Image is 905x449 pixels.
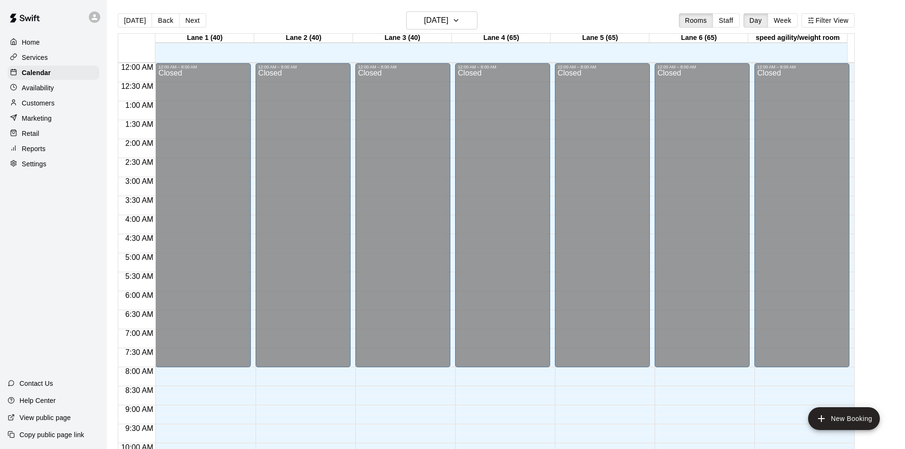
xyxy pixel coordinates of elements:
div: 12:00 AM – 8:00 AM: Closed [355,63,450,367]
p: Home [22,38,40,47]
a: Home [8,35,99,49]
div: Closed [158,69,248,371]
span: 6:00 AM [123,291,156,299]
div: Closed [458,69,547,371]
div: Lane 3 (40) [353,34,452,43]
div: Lane 5 (65) [551,34,649,43]
p: Marketing [22,114,52,123]
p: Contact Us [19,379,53,388]
span: 9:30 AM [123,424,156,432]
button: Rooms [679,13,713,28]
div: 12:00 AM – 8:00 AM: Closed [555,63,650,367]
p: Help Center [19,396,56,405]
span: 7:00 AM [123,329,156,337]
p: Settings [22,159,47,169]
p: Reports [22,144,46,153]
button: Filter View [801,13,855,28]
button: Staff [713,13,740,28]
span: 2:00 AM [123,139,156,147]
span: 8:30 AM [123,386,156,394]
a: Settings [8,157,99,171]
a: Marketing [8,111,99,125]
div: 12:00 AM – 8:00 AM [657,65,747,69]
p: Retail [22,129,39,138]
div: speed agility/weight room [748,34,847,43]
div: 12:00 AM – 8:00 AM [358,65,448,69]
span: 9:00 AM [123,405,156,413]
div: 12:00 AM – 8:00 AM [558,65,647,69]
div: Lane 1 (40) [155,34,254,43]
div: 12:00 AM – 8:00 AM [258,65,348,69]
div: 12:00 AM – 8:00 AM [158,65,248,69]
p: Customers [22,98,55,108]
div: 12:00 AM – 8:00 AM: Closed [256,63,351,367]
div: 12:00 AM – 8:00 AM [458,65,547,69]
a: Customers [8,96,99,110]
div: Closed [558,69,647,371]
button: Next [179,13,206,28]
a: Services [8,50,99,65]
span: 2:30 AM [123,158,156,166]
p: Copy public page link [19,430,84,439]
span: 3:00 AM [123,177,156,185]
div: Lane 6 (65) [649,34,748,43]
h6: [DATE] [424,14,448,27]
a: Availability [8,81,99,95]
div: Closed [358,69,448,371]
span: 1:00 AM [123,101,156,109]
div: 12:00 AM – 8:00 AM: Closed [155,63,250,367]
span: 12:00 AM [119,63,156,71]
span: 3:30 AM [123,196,156,204]
div: Lane 4 (65) [452,34,551,43]
span: 5:00 AM [123,253,156,261]
p: View public page [19,413,71,422]
button: [DATE] [406,11,477,29]
div: Closed [657,69,747,371]
p: Availability [22,83,54,93]
button: Week [768,13,798,28]
span: 12:30 AM [119,82,156,90]
div: Lane 2 (40) [254,34,353,43]
button: [DATE] [118,13,152,28]
span: 4:30 AM [123,234,156,242]
span: 1:30 AM [123,120,156,128]
button: Day [743,13,768,28]
div: Closed [258,69,348,371]
span: 4:00 AM [123,215,156,223]
span: 7:30 AM [123,348,156,356]
a: Calendar [8,66,99,80]
div: 12:00 AM – 8:00 AM: Closed [455,63,550,367]
a: Reports [8,142,99,156]
span: 8:00 AM [123,367,156,375]
p: Calendar [22,68,51,77]
button: add [808,407,880,430]
p: Services [22,53,48,62]
span: 5:30 AM [123,272,156,280]
a: Retail [8,126,99,141]
div: Closed [757,69,847,371]
span: 6:30 AM [123,310,156,318]
button: Back [152,13,180,28]
div: 12:00 AM – 8:00 AM [757,65,847,69]
div: 12:00 AM – 8:00 AM: Closed [655,63,750,367]
div: 12:00 AM – 8:00 AM: Closed [754,63,849,367]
